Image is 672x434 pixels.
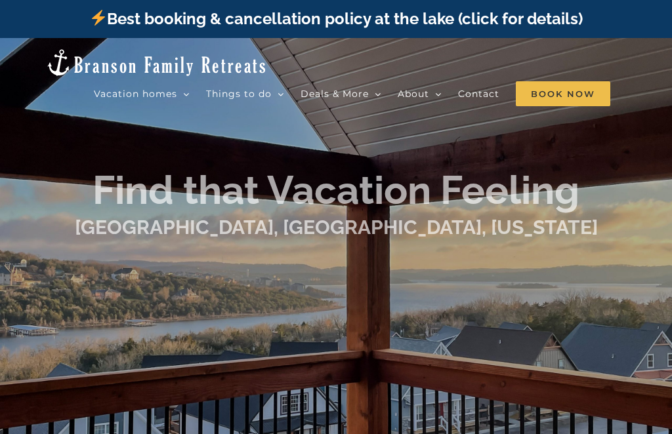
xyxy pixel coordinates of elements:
[398,81,442,107] a: About
[91,10,106,26] img: ⚡️
[45,48,268,77] img: Branson Family Retreats Logo
[206,89,272,98] span: Things to do
[206,81,284,107] a: Things to do
[301,81,381,107] a: Deals & More
[238,250,434,349] iframe: Branson Family Retreats - Opens on Book page - Availability/Property Search Widget
[516,81,610,107] a: Book Now
[458,81,499,107] a: Contact
[94,89,177,98] span: Vacation homes
[398,89,429,98] span: About
[516,81,610,106] span: Book Now
[89,9,583,28] a: Best booking & cancellation policy at the lake (click for details)
[458,89,499,98] span: Contact
[94,81,627,107] nav: Main Menu
[301,89,369,98] span: Deals & More
[94,81,190,107] a: Vacation homes
[93,167,579,213] b: Find that Vacation Feeling
[75,214,598,241] h1: [GEOGRAPHIC_DATA], [GEOGRAPHIC_DATA], [US_STATE]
